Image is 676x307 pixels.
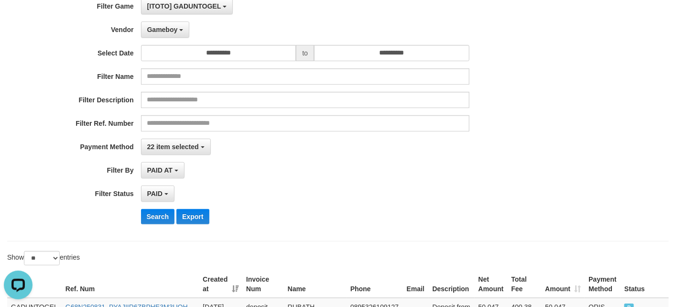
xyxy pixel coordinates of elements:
[147,190,163,197] span: PAID
[7,251,80,265] label: Show entries
[24,251,60,265] select: Showentries
[585,271,621,298] th: Payment Method
[347,271,403,298] th: Phone
[141,162,185,178] button: PAID AT
[475,271,508,298] th: Net Amount
[541,271,585,298] th: Amount: activate to sort column ascending
[176,209,209,224] button: Export
[62,271,199,298] th: Ref. Num
[284,271,347,298] th: Name
[147,143,199,151] span: 22 item selected
[199,271,242,298] th: Created at: activate to sort column ascending
[621,271,669,298] th: Status
[147,26,178,33] span: Gameboy
[141,186,174,202] button: PAID
[296,45,314,61] span: to
[508,271,542,298] th: Total Fee
[147,2,221,10] span: [ITOTO] GADUNTOGEL
[429,271,475,298] th: Description
[141,209,175,224] button: Search
[147,166,173,174] span: PAID AT
[141,22,190,38] button: Gameboy
[242,271,284,298] th: Invoice Num
[403,271,429,298] th: Email
[4,4,33,33] button: Open LiveChat chat widget
[141,139,211,155] button: 22 item selected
